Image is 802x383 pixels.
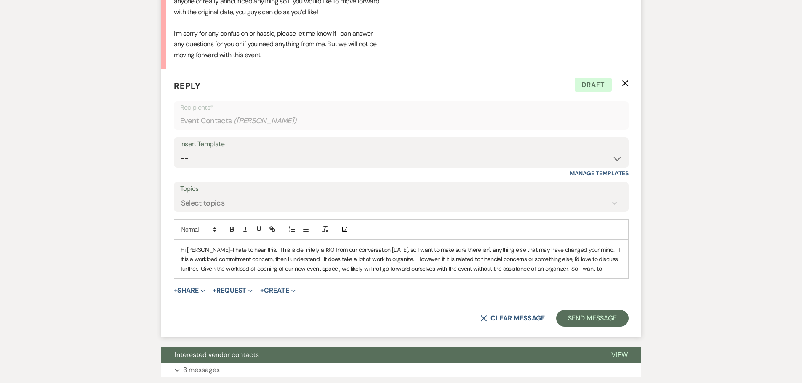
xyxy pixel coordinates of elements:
[180,138,622,151] div: Insert Template
[260,287,295,294] button: Create
[611,350,628,359] span: View
[174,287,178,294] span: +
[570,169,629,177] a: Manage Templates
[161,363,641,377] button: 3 messages
[161,347,598,363] button: Interested vendor contacts
[234,115,297,127] span: ( [PERSON_NAME] )
[183,365,220,375] p: 3 messages
[480,315,544,322] button: Clear message
[180,102,622,113] p: Recipients*
[598,347,641,363] button: View
[174,287,205,294] button: Share
[556,310,628,327] button: Send Message
[181,197,225,209] div: Select topics
[180,113,622,129] div: Event Contacts
[180,183,622,195] label: Topics
[181,245,622,273] p: Hi [PERSON_NAME]-I hate to hear this. This is definitely a 180 from our conversation [DATE], so I...
[575,78,612,92] span: Draft
[260,287,264,294] span: +
[174,80,201,91] span: Reply
[213,287,253,294] button: Request
[213,287,216,294] span: +
[175,350,259,359] span: Interested vendor contacts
